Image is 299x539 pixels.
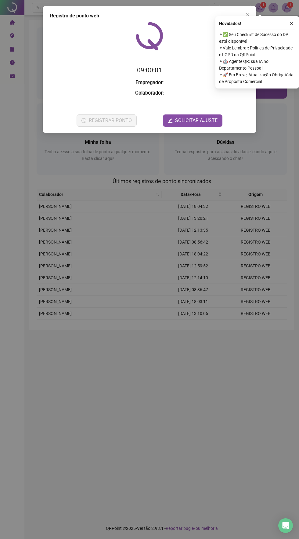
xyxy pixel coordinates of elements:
[135,90,163,96] strong: Colaborador
[219,58,295,71] span: ⚬ 🤖 Agente QR: sua IA no Departamento Pessoal
[243,10,253,20] button: Close
[290,21,294,26] span: close
[163,114,222,127] button: editSOLICITAR AJUSTE
[219,71,295,85] span: ⚬ 🚀 Em Breve, Atualização Obrigatória de Proposta Comercial
[135,80,163,85] strong: Empregador
[278,518,293,533] div: Open Intercom Messenger
[219,45,295,58] span: ⚬ Vale Lembrar: Política de Privacidade e LGPD na QRPoint
[168,118,173,123] span: edit
[137,67,162,74] time: 09:00:01
[50,89,249,97] h3: :
[219,31,295,45] span: ⚬ ✅ Seu Checklist de Sucesso do DP está disponível
[50,12,249,20] div: Registro de ponto web
[175,117,218,124] span: SOLICITAR AJUSTE
[50,79,249,87] h3: :
[136,22,163,50] img: QRPoint
[77,114,137,127] button: REGISTRAR PONTO
[219,20,241,27] span: Novidades !
[245,12,250,17] span: close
